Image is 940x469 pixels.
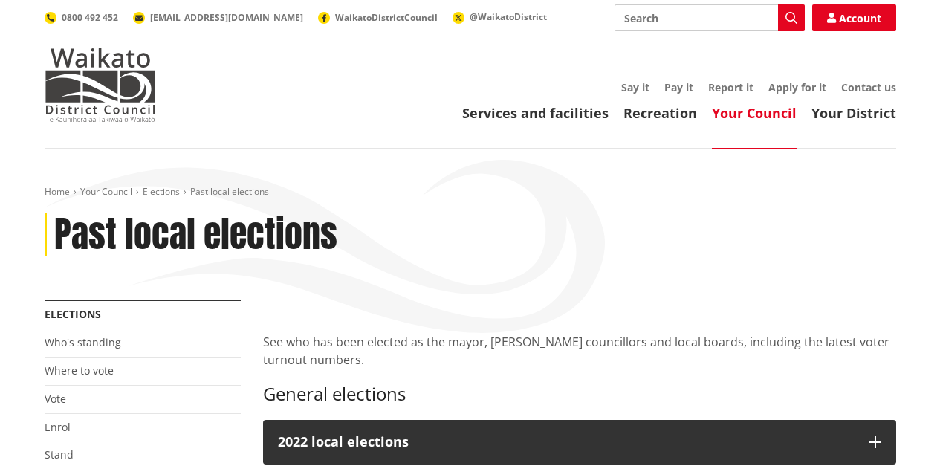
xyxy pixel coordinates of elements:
div: 2022 local elections [278,435,855,450]
a: @WaikatoDistrict [453,10,547,23]
a: Enrol [45,420,71,434]
span: WaikatoDistrictCouncil [335,11,438,24]
a: Your Council [712,104,797,122]
nav: breadcrumb [45,186,896,198]
a: Elections [45,307,101,321]
a: Account [812,4,896,31]
a: Say it [621,80,649,94]
a: Where to vote [45,363,114,378]
a: Who's standing [45,335,121,349]
a: Services and facilities [462,104,609,122]
h1: Past local elections [54,213,337,256]
span: 0800 492 452 [62,11,118,24]
a: Contact us [841,80,896,94]
a: Your District [811,104,896,122]
iframe: Messenger Launcher [872,407,925,460]
a: Stand [45,447,74,462]
h3: General elections [263,384,896,405]
p: See who has been elected as the mayor, [PERSON_NAME] councillors and local boards, including the ... [263,333,896,369]
img: Waikato District Council - Te Kaunihera aa Takiwaa o Waikato [45,48,156,122]
a: Report it [708,80,753,94]
a: Apply for it [768,80,826,94]
span: @WaikatoDistrict [470,10,547,23]
span: [EMAIL_ADDRESS][DOMAIN_NAME] [150,11,303,24]
a: Recreation [623,104,697,122]
a: Vote [45,392,66,406]
a: Your Council [80,185,132,198]
a: Home [45,185,70,198]
a: WaikatoDistrictCouncil [318,11,438,24]
input: Search input [615,4,805,31]
span: Past local elections [190,185,269,198]
a: 0800 492 452 [45,11,118,24]
a: Pay it [664,80,693,94]
button: 2022 local elections [263,420,896,465]
a: Elections [143,185,180,198]
a: [EMAIL_ADDRESS][DOMAIN_NAME] [133,11,303,24]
